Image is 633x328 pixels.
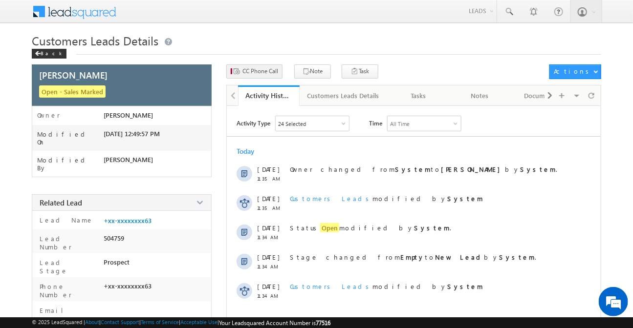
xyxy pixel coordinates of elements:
span: 11:34 AM [257,264,286,269]
label: Modified By [37,156,104,172]
div: Back [32,49,66,59]
a: Notes [449,85,511,106]
button: Task [342,64,378,79]
button: Note [294,64,331,79]
span: Activity Type [237,116,270,130]
span: +xx-xxxxxxxx63 [104,282,152,290]
a: Contact Support [101,319,139,325]
span: Your Leadsquared Account Number is [219,319,330,327]
span: modified by [290,194,483,203]
label: Lead Name [37,216,93,224]
a: Documents [511,85,572,106]
div: Customers Leads Details [307,90,379,102]
span: Stage changed from to by . [290,253,536,261]
span: [DATE] [257,224,279,232]
label: Lead Stage [37,258,100,275]
a: Terms of Service [141,319,179,325]
span: Time [369,116,382,130]
span: Owner changed from to by . [290,165,557,173]
div: Notes [457,90,502,102]
span: [PERSON_NAME] [104,111,153,119]
div: All Time [390,121,410,127]
span: Customers Leads [290,282,372,290]
label: Email [37,306,71,314]
span: 11:35 AM [257,205,286,211]
button: Actions [549,64,601,79]
div: Actions [554,67,592,76]
strong: System [499,253,535,261]
div: Tasks [396,90,441,102]
span: © 2025 LeadSquared | | | | | [32,319,330,327]
span: [PERSON_NAME] [104,156,153,164]
span: Customers Leads Details [32,33,158,48]
span: Customers Leads [290,194,372,203]
strong: [PERSON_NAME] [441,165,505,173]
span: [DATE] [257,282,279,290]
a: About [85,319,99,325]
div: Activity History [245,91,292,100]
span: Related Lead [40,198,82,207]
span: 11:34 AM [257,293,286,299]
span: 77516 [316,319,330,327]
span: 11:35 AM [257,176,286,182]
span: [PERSON_NAME] [39,69,108,81]
span: Status modified by . [290,223,451,232]
strong: New Lead [435,253,484,261]
span: [DATE] [257,165,279,173]
div: Documents [519,90,564,102]
strong: System [447,194,483,203]
strong: System [395,165,431,173]
strong: Empty [400,253,425,261]
a: Activity History [238,85,300,106]
span: Prospect [104,258,130,266]
label: Modified On [37,130,104,146]
span: [DATE] [257,194,279,203]
button: CC Phone Call [226,64,283,79]
span: Open - Sales Marked [39,85,106,98]
div: 24 Selected [278,121,306,127]
label: Lead Number [37,234,100,251]
label: Phone Number [37,282,100,299]
strong: System [520,165,556,173]
a: +xx-xxxxxxxx63 [104,217,152,225]
strong: System [447,282,483,290]
strong: System [414,224,450,232]
label: Owner [37,111,60,119]
div: Today [237,146,268,156]
a: Tasks [388,85,450,106]
a: Customers Leads Details [300,85,388,106]
a: Acceptable Use [180,319,218,325]
span: [DATE] [257,253,279,261]
span: modified by [290,282,483,290]
span: 11:34 AM [257,234,286,240]
span: CC Phone Call [242,67,278,76]
span: Open [320,223,339,232]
